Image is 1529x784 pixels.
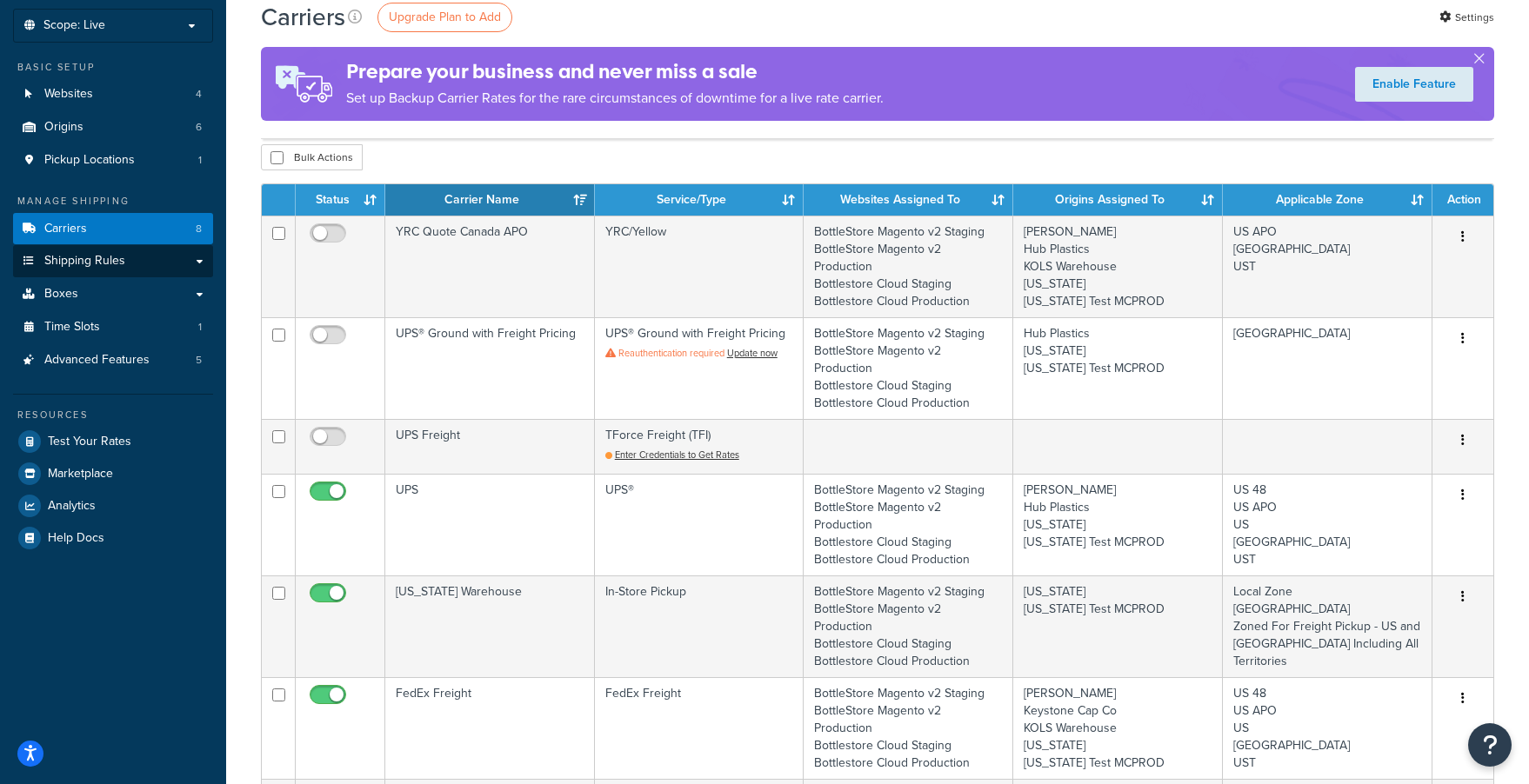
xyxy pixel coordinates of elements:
span: Analytics [48,499,96,514]
span: 1 [198,320,202,335]
a: Shipping Rules [13,245,213,277]
a: Analytics [13,490,213,522]
a: Origins 6 [13,111,213,143]
td: [PERSON_NAME] Hub Plastics [US_STATE] [US_STATE] Test MCPROD [1013,474,1223,575]
span: Enter Credentials to Get Rates [615,448,739,462]
td: Hub Plastics [US_STATE] [US_STATE] Test MCPROD [1013,317,1223,419]
a: Update now [727,346,778,360]
td: [GEOGRAPHIC_DATA] [1223,317,1432,419]
button: Open Resource Center [1468,723,1512,767]
span: Upgrade Plan to Add [389,8,501,26]
a: Upgrade Plan to Add [377,3,512,32]
span: Advanced Features [44,353,150,368]
span: Time Slots [44,320,100,335]
li: Pickup Locations [13,144,213,176]
h4: Prepare your business and never miss a sale [346,57,884,86]
td: UPS® [595,474,805,575]
td: UPS® Ground with Freight Pricing [385,317,595,419]
th: Websites Assigned To: activate to sort column ascending [804,184,1013,216]
a: Time Slots 1 [13,311,213,343]
td: [US_STATE] [US_STATE] Test MCPROD [1013,575,1223,677]
a: Enable Feature [1355,67,1473,102]
td: BottleStore Magento v2 Staging BottleStore Magento v2 Production Bottlestore Cloud Staging Bottle... [804,317,1013,419]
span: Pickup Locations [44,153,135,168]
td: YRC Quote Canada APO [385,216,595,317]
td: US 48 US APO US [GEOGRAPHIC_DATA] UST [1223,474,1432,575]
li: Websites [13,78,213,110]
td: UPS Freight [385,419,595,474]
span: Test Your Rates [48,435,131,449]
td: [US_STATE] Warehouse [385,575,595,677]
td: YRC/Yellow [595,216,805,317]
span: 8 [196,222,202,236]
li: Time Slots [13,311,213,343]
a: Settings [1439,5,1494,30]
span: Carriers [44,222,87,236]
a: Advanced Features 5 [13,344,213,376]
td: Local Zone [GEOGRAPHIC_DATA] Zoned For Freight Pickup - US and [GEOGRAPHIC_DATA] Including All Te... [1223,575,1432,677]
div: Resources [13,408,213,422]
span: Reauthentication required [618,346,724,360]
span: 6 [196,120,202,135]
button: Bulk Actions [261,144,363,170]
span: Origins [44,120,83,135]
td: BottleStore Magento v2 Staging BottleStore Magento v2 Production Bottlestore Cloud Staging Bottle... [804,575,1013,677]
p: Set up Backup Carrier Rates for the rare circumstances of downtime for a live rate carrier. [346,86,884,110]
span: 1 [198,153,202,168]
li: Carriers [13,213,213,245]
span: Boxes [44,287,78,302]
td: BottleStore Magento v2 Staging BottleStore Magento v2 Production Bottlestore Cloud Staging Bottle... [804,216,1013,317]
td: [PERSON_NAME] Hub Plastics KOLS Warehouse [US_STATE] [US_STATE] Test MCPROD [1013,216,1223,317]
div: Manage Shipping [13,194,213,209]
td: US 48 US APO US [GEOGRAPHIC_DATA] UST [1223,677,1432,779]
span: Scope: Live [43,18,105,33]
div: Basic Setup [13,60,213,75]
th: Applicable Zone: activate to sort column ascending [1223,184,1432,216]
a: Websites 4 [13,78,213,110]
td: [PERSON_NAME] Keystone Cap Co KOLS Warehouse [US_STATE] [US_STATE] Test MCPROD [1013,677,1223,779]
td: TForce Freight (TFI) [595,419,805,474]
a: Marketplace [13,458,213,489]
td: BottleStore Magento v2 Staging BottleStore Magento v2 Production Bottlestore Cloud Staging Bottle... [804,474,1013,575]
th: Carrier Name: activate to sort column ascending [385,184,595,216]
a: Test Your Rates [13,426,213,457]
span: Websites [44,87,93,102]
span: 4 [196,87,202,102]
span: Marketplace [48,467,113,482]
td: US APO [GEOGRAPHIC_DATA] UST [1223,216,1432,317]
li: Origins [13,111,213,143]
a: Carriers 8 [13,213,213,245]
span: Shipping Rules [44,254,125,269]
td: FedEx Freight [595,677,805,779]
td: FedEx Freight [385,677,595,779]
th: Service/Type: activate to sort column ascending [595,184,805,216]
li: Advanced Features [13,344,213,376]
a: Help Docs [13,522,213,554]
a: Enter Credentials to Get Rates [605,448,739,462]
a: Pickup Locations 1 [13,144,213,176]
td: UPS [385,474,595,575]
a: Boxes [13,278,213,310]
td: BottleStore Magento v2 Staging BottleStore Magento v2 Production Bottlestore Cloud Staging Bottle... [804,677,1013,779]
th: Action [1432,184,1493,216]
th: Status: activate to sort column ascending [296,184,385,216]
span: Help Docs [48,531,104,546]
td: In-Store Pickup [595,575,805,677]
img: ad-rules-rateshop-fe6ec290ccb7230408bd80ed9643f0289d75e0ffd9eb532fc0e269fcd187b520.png [261,47,346,121]
td: UPS® Ground with Freight Pricing [595,317,805,419]
span: 5 [196,353,202,368]
th: Origins Assigned To: activate to sort column ascending [1013,184,1223,216]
